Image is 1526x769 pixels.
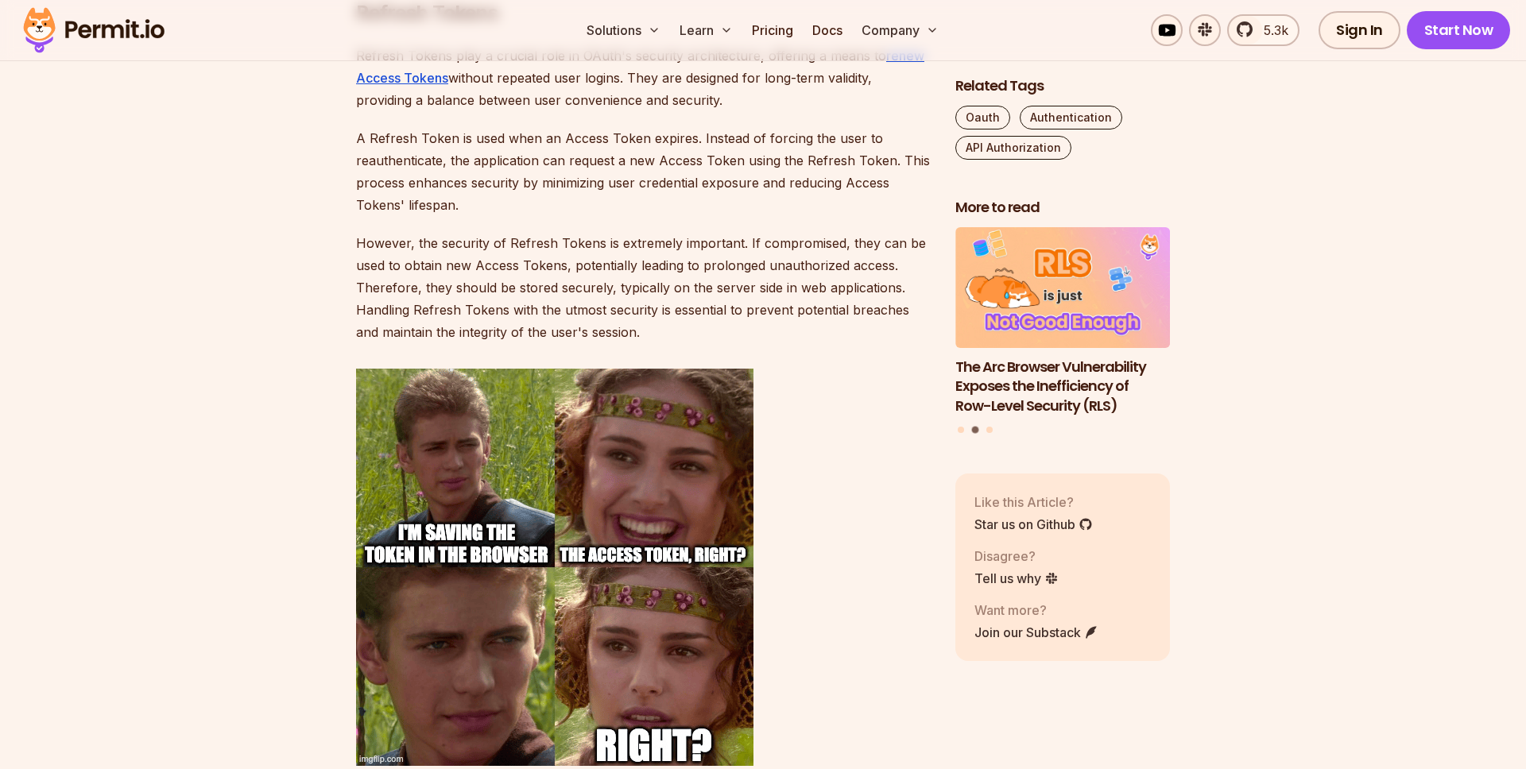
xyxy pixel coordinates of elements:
p: A Refresh Token is used when an Access Token expires. Instead of forcing the user to reauthentica... [356,127,930,216]
p: However, the security of Refresh Tokens is extremely important. If compromised, they can be used ... [356,232,930,343]
a: Star us on Github [974,514,1093,533]
button: Go to slide 1 [958,426,964,432]
p: Refresh Tokens play a crucial role in OAuth's security architecture, offering a means to without ... [356,44,930,111]
a: The Arc Browser Vulnerability Exposes the Inefficiency of Row-Level Security (RLS)The Arc Browser... [955,227,1170,416]
img: Permit logo [16,3,172,57]
a: Docs [806,14,849,46]
h2: Related Tags [955,76,1170,96]
img: The Arc Browser Vulnerability Exposes the Inefficiency of Row-Level Security (RLS) [955,227,1170,348]
h3: The Arc Browser Vulnerability Exposes the Inefficiency of Row-Level Security (RLS) [955,357,1170,415]
a: Join our Substack [974,622,1098,641]
h2: More to read [955,198,1170,218]
span: 5.3k [1254,21,1288,40]
button: Solutions [580,14,667,46]
button: Company [855,14,945,46]
p: Like this Article? [974,492,1093,511]
img: refersh_token_store_meme.png [356,369,753,766]
div: Posts [955,227,1170,435]
a: Sign In [1319,11,1400,49]
button: Go to slide 3 [986,426,993,432]
a: 5.3k [1227,14,1299,46]
a: Start Now [1407,11,1511,49]
p: Want more? [974,600,1098,619]
a: Authentication [1020,106,1122,129]
a: Pricing [746,14,800,46]
button: Go to slide 2 [972,426,979,433]
li: 2 of 3 [955,227,1170,416]
p: Disagree? [974,546,1059,565]
a: Tell us why [974,568,1059,587]
button: Learn [673,14,739,46]
a: Oauth [955,106,1010,129]
a: API Authorization [955,136,1071,160]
